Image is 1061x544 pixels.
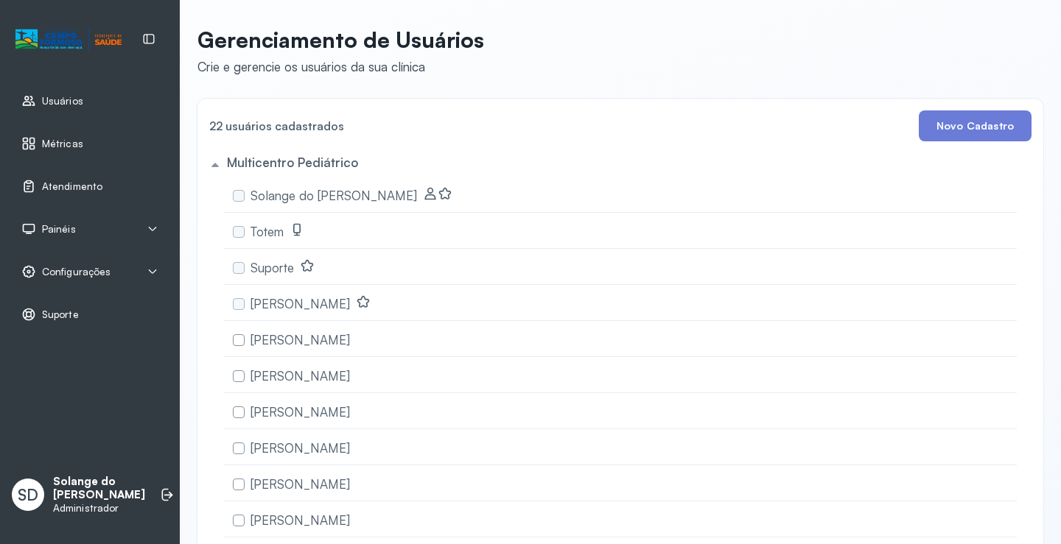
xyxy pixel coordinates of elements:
button: Novo Cadastro [919,110,1032,141]
a: Métricas [21,136,158,151]
h5: Multicentro Pediátrico [227,155,358,170]
span: Suporte [251,260,294,275]
span: [PERSON_NAME] [251,368,350,384]
span: Configurações [42,266,111,278]
span: [PERSON_NAME] [251,332,350,347]
p: Administrador [53,502,145,515]
span: [PERSON_NAME] [251,404,350,420]
p: Gerenciamento de Usuários [197,27,484,53]
h4: 22 usuários cadastrados [209,116,344,136]
span: [PERSON_NAME] [251,296,350,311]
span: [PERSON_NAME] [251,512,350,528]
a: Atendimento [21,179,158,194]
img: Logotipo do estabelecimento [15,27,122,52]
span: Suporte [42,308,79,321]
span: Painéis [42,223,76,236]
p: Solange do [PERSON_NAME] [53,475,145,503]
span: Atendimento [42,180,102,193]
span: Métricas [42,138,83,150]
span: Usuários [42,95,83,107]
span: [PERSON_NAME] [251,440,350,456]
span: [PERSON_NAME] [251,476,350,492]
span: Solange do [PERSON_NAME] [251,188,417,203]
span: Totem [251,224,284,239]
div: Crie e gerencie os usuários da sua clínica [197,59,484,74]
a: Usuários [21,93,158,108]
